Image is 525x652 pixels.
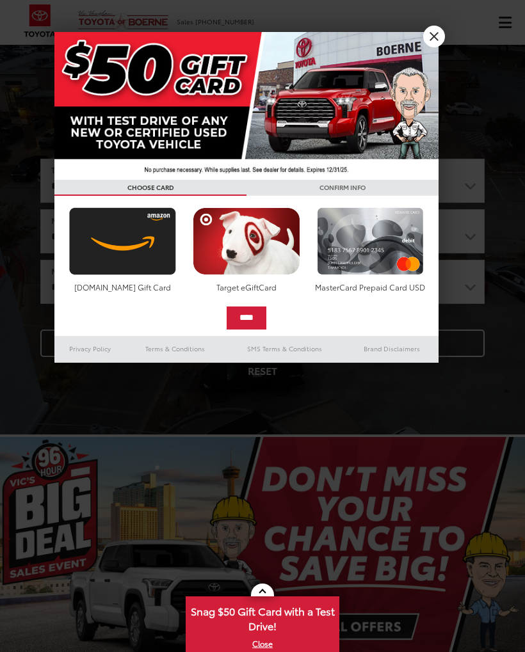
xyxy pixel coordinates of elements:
img: 42635_top_851395.jpg [54,32,439,180]
div: [DOMAIN_NAME] Gift Card [66,282,179,292]
h3: CHOOSE CARD [54,180,246,196]
img: mastercard.png [314,207,427,275]
span: Snag $50 Gift Card with a Test Drive! [187,598,338,637]
a: Privacy Policy [54,341,126,356]
h3: CONFIRM INFO [246,180,439,196]
div: Target eGiftCard [190,282,303,292]
a: SMS Terms & Conditions [224,341,345,356]
a: Brand Disclaimers [345,341,439,356]
div: MasterCard Prepaid Card USD [314,282,427,292]
img: amazoncard.png [66,207,179,275]
a: Terms & Conditions [126,341,224,356]
img: targetcard.png [190,207,303,275]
